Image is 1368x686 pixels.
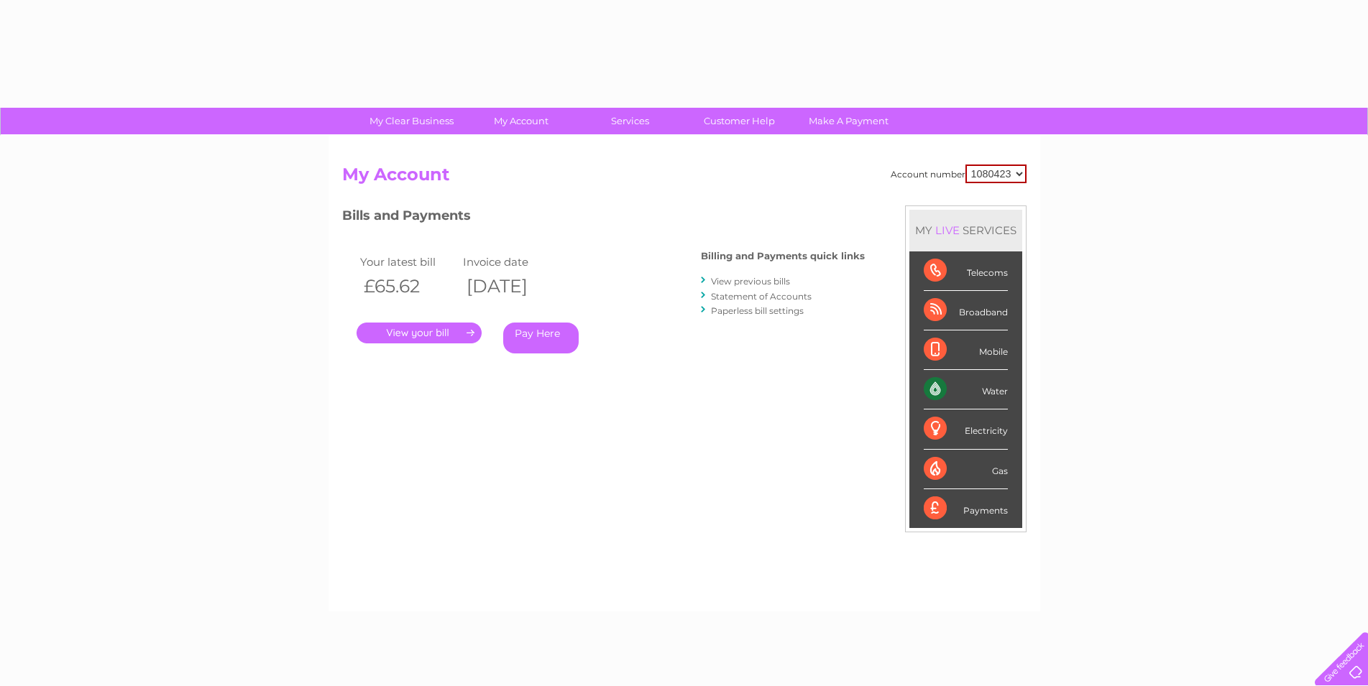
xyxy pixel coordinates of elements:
div: Payments [924,489,1008,528]
a: Make A Payment [789,108,908,134]
div: Water [924,370,1008,409]
h3: Bills and Payments [342,205,865,231]
th: [DATE] [459,272,563,301]
a: My Account [462,108,580,134]
h2: My Account [342,164,1027,192]
a: Paperless bill settings [711,305,804,316]
div: LIVE [932,223,963,237]
a: View previous bills [711,276,790,287]
div: Broadband [924,291,1008,330]
a: Statement of Accounts [711,291,812,302]
div: Gas [924,450,1008,489]
h4: Billing and Payments quick links [701,251,865,261]
td: Invoice date [459,252,563,272]
div: Telecoms [924,251,1008,291]
div: Account number [891,164,1027,183]
th: £65.62 [357,272,460,301]
div: Electricity [924,409,1008,449]
a: . [357,323,482,343]
div: Mobile [924,330,1008,370]
a: Customer Help [680,108,799,134]
a: My Clear Business [352,108,471,134]
a: Pay Here [503,323,579,353]
td: Your latest bill [357,252,460,272]
div: MY SERVICES [909,210,1022,251]
a: Services [571,108,689,134]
